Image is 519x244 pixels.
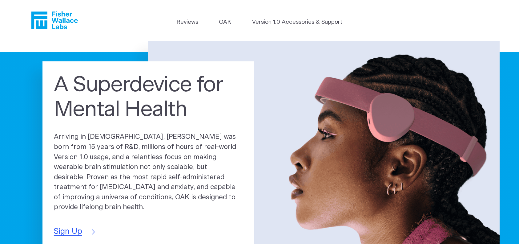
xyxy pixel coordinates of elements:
[54,73,243,122] h1: A Superdevice for Mental Health
[54,132,243,213] p: Arriving in [DEMOGRAPHIC_DATA], [PERSON_NAME] was born from 15 years of R&D, millions of hours of...
[54,226,95,238] a: Sign Up
[252,18,343,27] a: Version 1.0 Accessories & Support
[54,226,82,238] span: Sign Up
[31,11,78,29] a: Fisher Wallace
[219,18,231,27] a: OAK
[176,18,198,27] a: Reviews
